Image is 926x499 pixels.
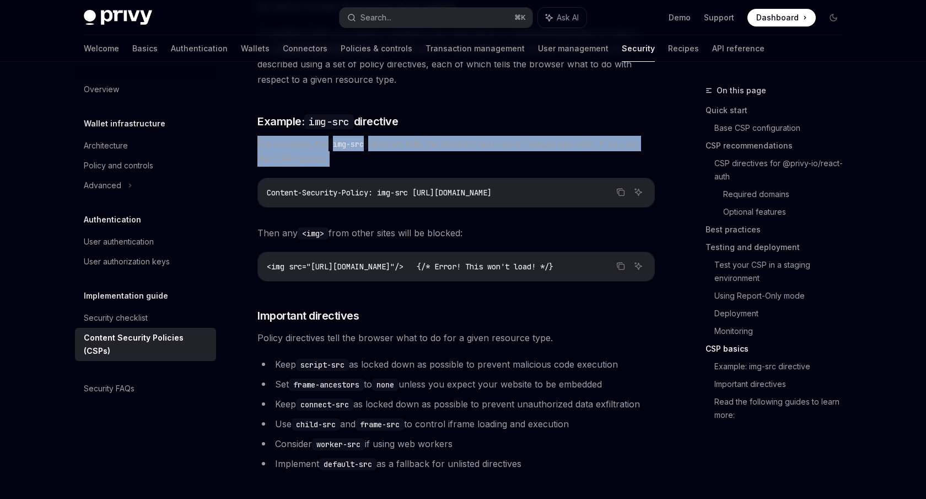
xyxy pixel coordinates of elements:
[714,287,851,305] a: Using Report-Only mode
[75,308,216,328] a: Security checklist
[756,12,799,23] span: Dashboard
[514,13,526,22] span: ⌘ K
[257,136,655,167] span: For example, the directive tells the browser sources of images are valid. If you set this CSP hea...
[296,399,353,411] code: connect-src
[712,35,765,62] a: API reference
[714,375,851,393] a: Important directives
[706,340,851,358] a: CSP basics
[257,357,655,372] li: Keep as locked down as possible to prevent malicious code execution
[631,259,645,273] button: Ask AI
[747,9,816,26] a: Dashboard
[622,35,655,62] a: Security
[75,252,216,272] a: User authorization keys
[706,102,851,119] a: Quick start
[84,235,154,248] div: User authentication
[75,328,216,361] a: Content Security Policies (CSPs)
[360,11,391,24] div: Search...
[257,416,655,432] li: Use and to control iframe loading and execution
[257,396,655,412] li: Keep as locked down as possible to prevent unauthorized data exfiltration
[714,305,851,322] a: Deployment
[132,35,158,62] a: Basics
[714,155,851,185] a: CSP directives for @privy-io/react-auth
[289,379,364,391] code: frame-ancestors
[257,376,655,392] li: Set to unless you expect your website to be embedded
[714,393,851,424] a: Read the following guides to learn more:
[75,136,216,156] a: Architecture
[75,232,216,252] a: User authentication
[340,8,532,28] button: Search...⌘K
[84,10,152,25] img: dark logo
[84,382,134,395] div: Security FAQs
[706,137,851,155] a: CSP recommendations
[84,289,168,302] h5: Implementation guide
[75,156,216,176] a: Policy and controls
[557,12,579,23] span: Ask AI
[283,35,327,62] a: Connectors
[257,456,655,471] li: Implement as a fallback for unlisted directives
[538,35,609,62] a: User management
[257,225,655,241] span: Then any from other sites will be blocked:
[356,418,404,431] code: frame-src
[704,12,734,23] a: Support
[298,227,329,240] code: <img>
[292,418,340,431] code: child-src
[825,9,842,26] button: Toggle dark mode
[84,255,170,268] div: User authorization keys
[84,159,153,172] div: Policy and controls
[84,311,148,325] div: Security checklist
[613,259,628,273] button: Copy the contents from the code block
[84,331,209,358] div: Content Security Policies (CSPs)
[75,79,216,99] a: Overview
[329,138,368,150] code: img-src
[319,458,376,470] code: default-src
[267,188,492,198] span: Content-Security-Policy: img-src [URL][DOMAIN_NAME]
[613,185,628,199] button: Copy the contents from the code block
[714,322,851,340] a: Monitoring
[372,379,399,391] code: none
[257,330,655,346] span: Policy directives tell the browser what to do for a given resource type.
[714,358,851,375] a: Example: img-src directive
[257,308,359,323] span: Important directives
[84,139,128,152] div: Architecture
[706,221,851,238] a: Best practices
[631,185,645,199] button: Ask AI
[714,256,851,287] a: Test your CSP in a staging environment
[304,114,354,129] code: img-src
[296,359,349,371] code: script-src
[84,117,165,130] h5: Wallet infrastructure
[84,35,119,62] a: Welcome
[257,114,398,129] span: Example: directive
[717,84,766,97] span: On this page
[75,379,216,399] a: Security FAQs
[669,12,691,23] a: Demo
[668,35,699,62] a: Recipes
[723,203,851,221] a: Optional features
[267,262,553,272] span: <img src="[URL][DOMAIN_NAME]"/> {/* Error! This won't load! */}
[341,35,412,62] a: Policies & controls
[84,213,141,226] h5: Authentication
[257,436,655,452] li: Consider if using web workers
[706,238,851,256] a: Testing and deployment
[714,119,851,137] a: Base CSP configuration
[84,83,119,96] div: Overview
[241,35,270,62] a: Wallets
[312,438,365,450] code: worker-src
[426,35,525,62] a: Transaction management
[171,35,228,62] a: Authentication
[723,185,851,203] a: Required domains
[84,179,121,192] div: Advanced
[538,8,586,28] button: Ask AI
